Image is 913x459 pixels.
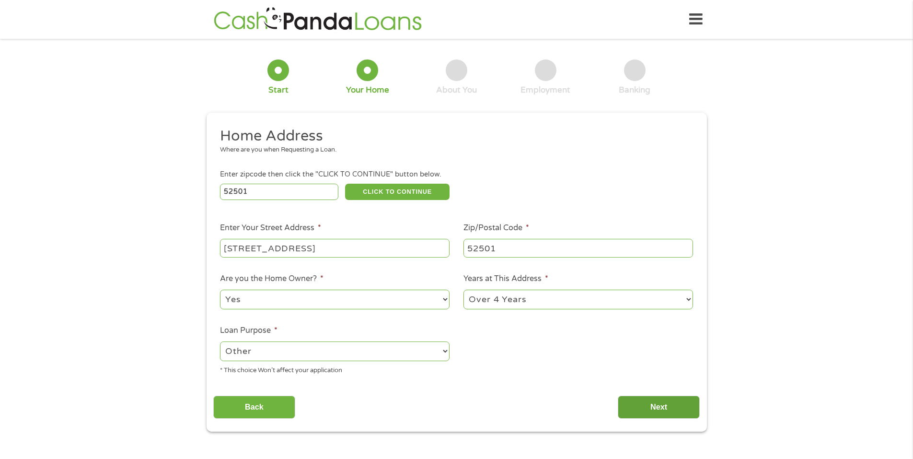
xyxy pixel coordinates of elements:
[268,85,289,95] div: Start
[619,85,650,95] div: Banking
[220,239,450,257] input: 1 Main Street
[220,223,321,233] label: Enter Your Street Address
[618,396,700,419] input: Next
[345,184,450,200] button: CLICK TO CONTINUE
[436,85,477,95] div: About You
[220,169,693,180] div: Enter zipcode then click the "CLICK TO CONTINUE" button below.
[220,274,324,284] label: Are you the Home Owner?
[213,396,295,419] input: Back
[346,85,389,95] div: Your Home
[211,6,425,33] img: GetLoanNow Logo
[220,363,450,376] div: * This choice Won’t affect your application
[463,223,529,233] label: Zip/Postal Code
[220,145,686,155] div: Where are you when Requesting a Loan.
[520,85,570,95] div: Employment
[220,184,338,200] input: Enter Zipcode (e.g 01510)
[220,127,686,146] h2: Home Address
[220,326,277,336] label: Loan Purpose
[463,274,548,284] label: Years at This Address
